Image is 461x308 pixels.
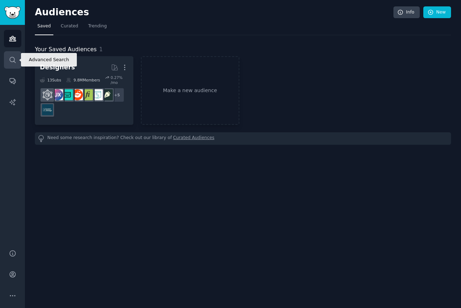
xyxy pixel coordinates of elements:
div: + 5 [110,87,124,102]
img: learndesign [42,104,53,115]
img: web_design [92,89,103,100]
span: 1 [99,46,103,53]
img: userexperience [42,89,53,100]
img: UI_Design [62,89,73,100]
div: Designers [40,63,75,72]
img: graphic_design [102,89,113,100]
div: 13 Sub s [40,75,61,85]
span: Curated [61,23,78,30]
a: New [423,6,451,18]
span: Saved [37,23,51,30]
div: Need some research inspiration? Check out our library of [35,132,451,145]
img: typography [82,89,93,100]
a: Curated [58,21,81,35]
div: 9.8M Members [66,75,100,85]
a: Curated Audiences [173,135,214,142]
a: Designers13Subs9.8MMembers0.27% /mo+5graphic_designweb_designtypographylogodesignUI_DesignUXDesig... [35,56,133,125]
img: logodesign [72,89,83,100]
div: 0.27 % /mo [111,75,128,85]
a: Info [393,6,420,18]
span: Trending [88,23,107,30]
img: UXDesign [52,89,63,100]
span: Your Saved Audiences [35,45,97,54]
a: Trending [86,21,109,35]
a: Make a new audience [141,56,239,125]
h2: Audiences [35,7,393,18]
a: Saved [35,21,53,35]
img: GummySearch logo [4,6,21,19]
